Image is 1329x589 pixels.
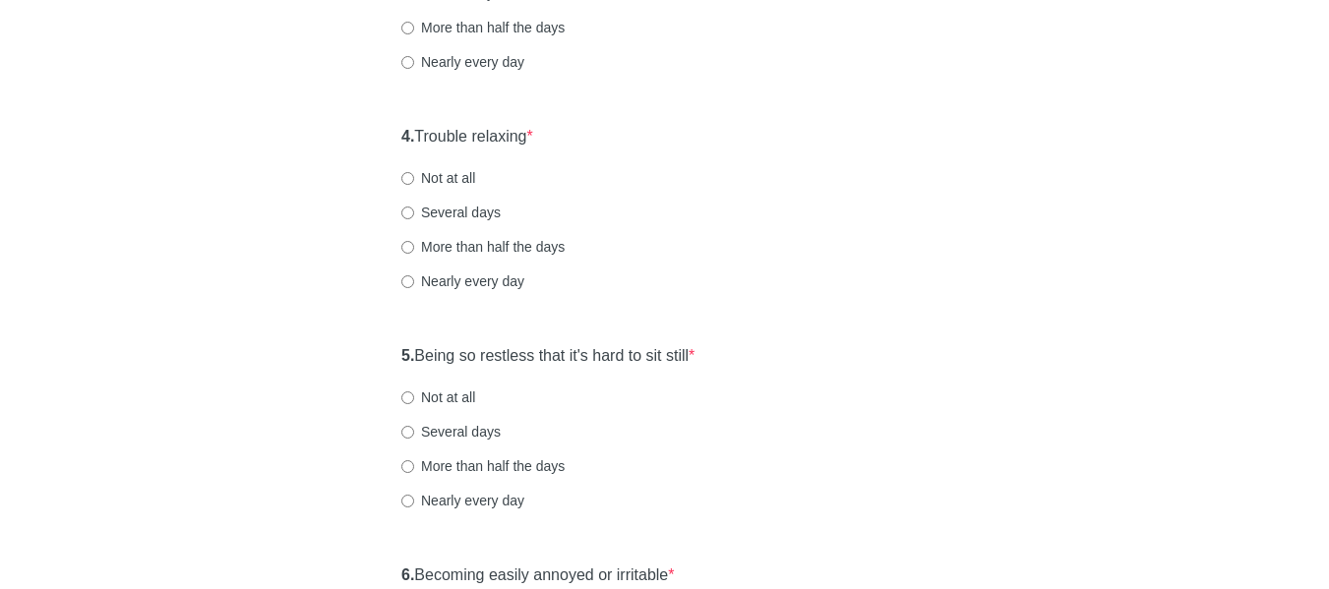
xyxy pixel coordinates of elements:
[401,456,565,476] label: More than half the days
[401,422,501,442] label: Several days
[401,495,414,507] input: Nearly every day
[401,241,414,254] input: More than half the days
[401,237,565,257] label: More than half the days
[401,126,533,148] label: Trouble relaxing
[401,491,524,510] label: Nearly every day
[401,564,675,587] label: Becoming easily annoyed or irritable
[401,56,414,69] input: Nearly every day
[401,566,414,583] strong: 6.
[401,206,414,219] input: Several days
[401,52,524,72] label: Nearly every day
[401,391,414,404] input: Not at all
[401,168,475,188] label: Not at all
[401,460,414,473] input: More than half the days
[401,387,475,407] label: Not at all
[401,271,524,291] label: Nearly every day
[401,275,414,288] input: Nearly every day
[401,203,501,222] label: Several days
[401,426,414,439] input: Several days
[401,345,695,368] label: Being so restless that it's hard to sit still
[401,128,414,145] strong: 4.
[401,18,565,37] label: More than half the days
[401,22,414,34] input: More than half the days
[401,347,414,364] strong: 5.
[401,172,414,185] input: Not at all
